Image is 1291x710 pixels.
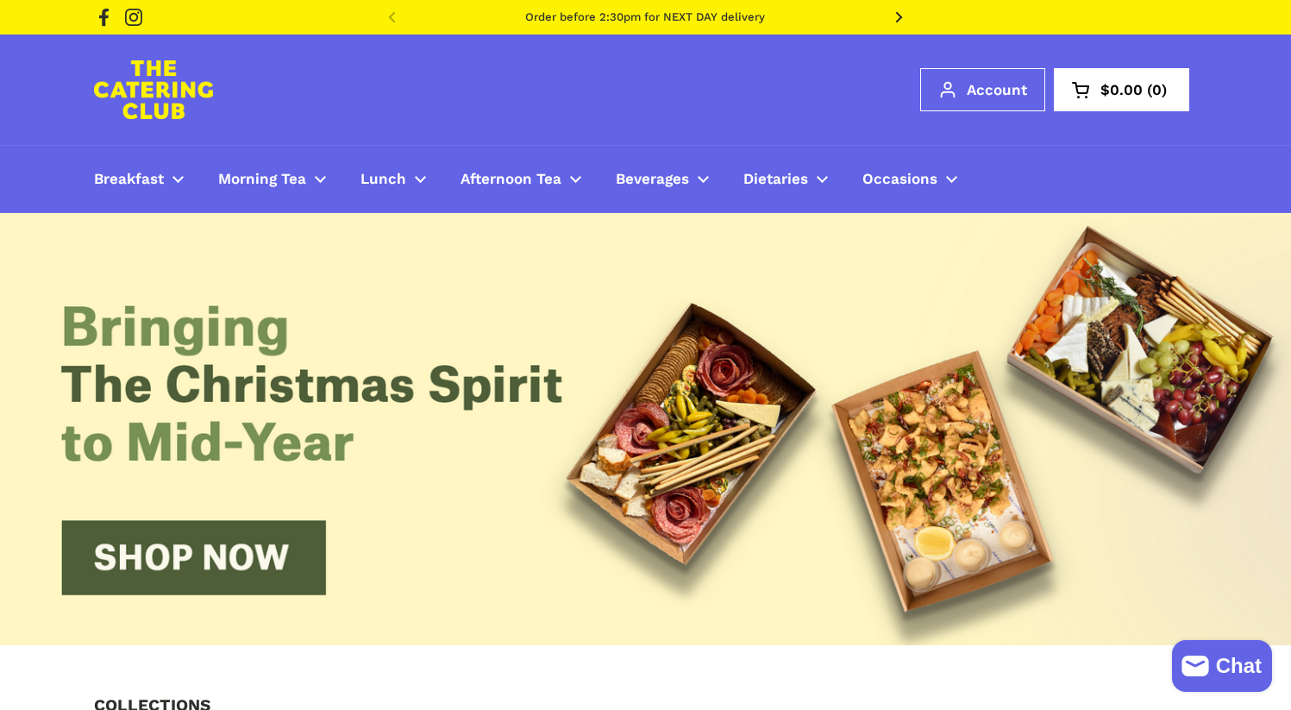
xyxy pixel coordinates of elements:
[461,170,561,190] span: Afternoon Tea
[360,170,406,190] span: Lunch
[525,11,765,23] a: Order before 2:30pm for NEXT DAY delivery
[845,159,975,199] a: Occasions
[1167,640,1277,696] inbox-online-store-chat: Shopify online store chat
[94,170,164,190] span: Breakfast
[201,159,343,199] a: Morning Tea
[743,170,808,190] span: Dietaries
[1100,83,1143,97] span: $0.00
[1143,83,1171,97] span: 0
[443,159,598,199] a: Afternoon Tea
[920,68,1045,111] a: Account
[94,60,213,119] img: The Catering Club
[343,159,443,199] a: Lunch
[726,159,845,199] a: Dietaries
[218,170,306,190] span: Morning Tea
[77,159,201,199] a: Breakfast
[616,170,689,190] span: Beverages
[598,159,726,199] a: Beverages
[862,170,937,190] span: Occasions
